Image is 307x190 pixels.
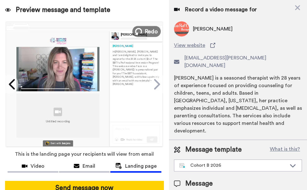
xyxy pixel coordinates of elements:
[174,42,302,49] a: View website
[179,162,287,169] div: Cohort B 2026
[125,162,157,170] span: Landing page
[113,44,160,47] div: [PERSON_NAME]
[15,147,154,161] span: This is the landing page your recipients will view from email
[184,54,302,69] span: [EMAIL_ADDRESS][PERSON_NAME][DOMAIN_NAME]
[83,162,95,170] span: Email
[185,145,242,154] span: Message template
[174,74,302,135] div: [PERSON_NAME] is a seasoned therapist with 28 years of experience focused on providing counseling...
[174,42,205,49] span: View website
[113,50,160,86] p: Hi [PERSON_NAME] , [PERSON_NAME] and I are delighted to invite you to register for the 2026 cohor...
[113,125,160,143] img: reply-preview.svg
[17,84,100,91] img: player-controls-full.svg
[179,163,185,168] img: nextgen-template.svg
[268,145,302,154] button: What is this?
[185,179,213,188] span: Message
